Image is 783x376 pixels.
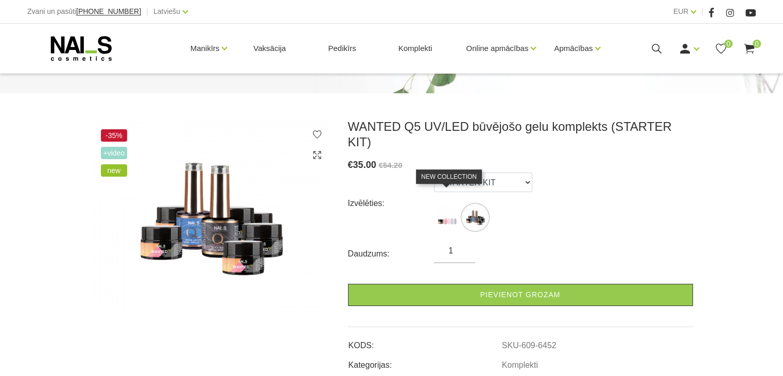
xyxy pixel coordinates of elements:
span: [PHONE_NUMBER] [76,7,141,15]
td: Kategorijas: [348,352,501,371]
div: Izvēlēties: [348,195,434,212]
span: | [701,5,703,18]
span: +Video [101,147,128,159]
div: Daudzums: [348,246,434,262]
s: €54.20 [379,161,403,169]
a: Pedikīrs [320,24,364,73]
a: [PHONE_NUMBER] [76,8,141,15]
a: EUR [673,5,689,18]
a: Apmācības [554,28,593,69]
span: | [146,5,148,18]
a: Online apmācības [466,28,528,69]
td: KODS: [348,332,501,352]
img: ... [462,204,488,230]
a: Vaksācija [245,24,294,73]
a: SKU-609-6452 [502,341,556,350]
span: 0 [724,40,733,48]
span: 35.00 [353,160,376,170]
a: Komplekti [390,24,441,73]
a: 0 [715,42,727,55]
span: € [348,160,353,170]
a: Pievienot grozam [348,284,693,306]
img: WANTED Q5 UV/LED būvējošo gelu komplekts [91,119,333,317]
span: -35% [101,129,128,142]
a: 0 [743,42,756,55]
span: 0 [753,40,761,48]
span: new [101,164,128,177]
h3: WANTED Q5 UV/LED būvējošo gelu komplekts (STARTER KIT) [348,119,693,150]
img: ... [434,204,460,230]
a: Komplekti [502,361,538,370]
div: Zvani un pasūti [27,5,141,18]
a: Manikīrs [190,28,220,69]
a: Latviešu [153,5,180,18]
